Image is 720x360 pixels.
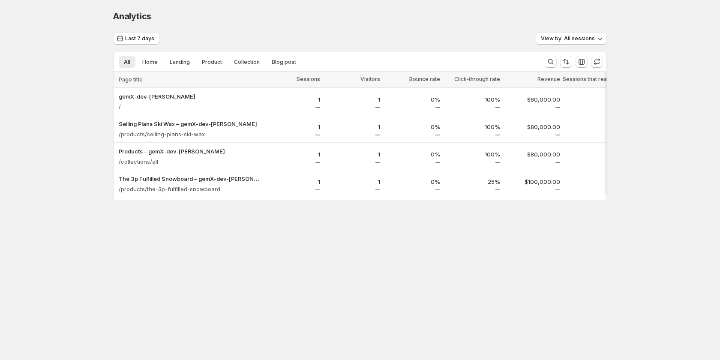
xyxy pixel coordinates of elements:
button: Selling Plans Ski Wax – gemX-dev-[PERSON_NAME] [119,120,260,128]
button: Last 7 days [113,33,159,45]
p: 1 [565,150,647,159]
p: $80,000.00 [505,150,560,159]
span: Last 7 days [125,35,154,42]
p: 1 [325,123,380,131]
p: 1 [325,95,380,104]
p: $80,000.00 [505,95,560,104]
p: 1 [565,177,647,186]
span: Blog post [272,59,296,66]
span: Page title [119,76,143,83]
button: gemX-dev-[PERSON_NAME] [119,92,260,101]
p: 25% [445,177,500,186]
span: Home [142,59,158,66]
p: 100% [445,150,500,159]
span: Sessions [297,76,320,83]
span: Sessions that reached checkout [563,76,645,83]
button: Products – gemX-dev-[PERSON_NAME] [119,147,260,156]
span: Bounce rate [409,76,440,83]
p: 100% [445,123,500,131]
p: 1 [565,95,647,104]
p: $100,000.00 [505,177,560,186]
p: $80,000.00 [505,123,560,131]
p: 0% [385,177,440,186]
p: 1 [265,95,320,104]
p: 1 [325,177,380,186]
p: 0% [385,95,440,104]
p: /collections/all [119,157,158,166]
button: Sort the results [560,56,572,68]
span: All [124,59,130,66]
p: 0% [385,150,440,159]
span: Product [202,59,222,66]
p: / [119,102,121,111]
span: Landing [170,59,190,66]
button: Search and filter results [545,56,557,68]
p: /products/the-3p-fulfilled-snowboard [119,185,220,193]
button: View by: All sessions [536,33,607,45]
p: 1 [565,123,647,131]
p: /products/selling-plans-ski-wax [119,130,205,138]
span: Collection [234,59,260,66]
p: 1 [325,150,380,159]
p: 0% [385,123,440,131]
span: Analytics [113,11,151,21]
button: The 3p Fulfilled Snowboard – gemX-dev-[PERSON_NAME] [119,174,260,183]
span: Click-through rate [454,76,500,83]
p: 1 [265,123,320,131]
span: View by: All sessions [541,35,595,42]
p: 1 [265,177,320,186]
span: Visitors [360,76,380,83]
span: Revenue [537,76,560,83]
p: 100% [445,95,500,104]
p: 1 [265,150,320,159]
